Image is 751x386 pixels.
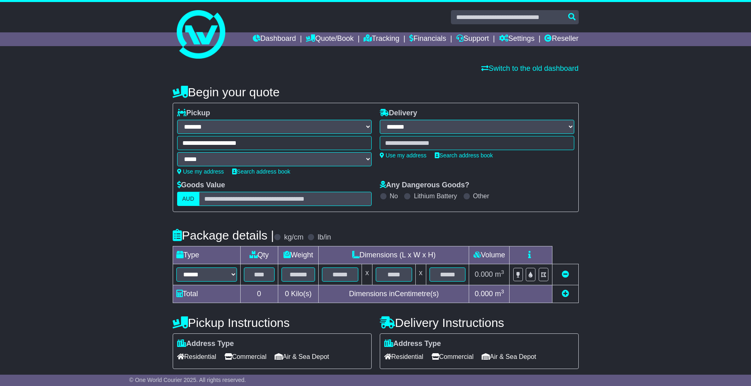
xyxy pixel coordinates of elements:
[380,109,417,118] label: Delivery
[319,246,469,264] td: Dimensions (L x W x H)
[173,246,240,264] td: Type
[364,32,399,46] a: Tracking
[495,290,504,298] span: m
[362,264,372,285] td: x
[473,192,489,200] label: Other
[177,181,225,190] label: Goods Value
[499,32,535,46] a: Settings
[275,350,329,363] span: Air & Sea Depot
[415,264,426,285] td: x
[173,85,579,99] h4: Begin your quote
[284,233,303,242] label: kg/cm
[501,288,504,295] sup: 3
[380,316,579,329] h4: Delivery Instructions
[253,32,296,46] a: Dashboard
[435,152,493,159] a: Search address book
[177,339,234,348] label: Address Type
[432,350,474,363] span: Commercial
[544,32,578,46] a: Reseller
[278,285,319,303] td: Kilo(s)
[456,32,489,46] a: Support
[240,285,278,303] td: 0
[240,246,278,264] td: Qty
[278,246,319,264] td: Weight
[384,350,423,363] span: Residential
[469,246,510,264] td: Volume
[173,316,372,329] h4: Pickup Instructions
[481,64,578,72] a: Switch to the old dashboard
[482,350,536,363] span: Air & Sea Depot
[475,290,493,298] span: 0.000
[285,290,289,298] span: 0
[129,377,246,383] span: © One World Courier 2025. All rights reserved.
[390,192,398,200] label: No
[232,168,290,175] a: Search address book
[319,285,469,303] td: Dimensions in Centimetre(s)
[562,270,569,278] a: Remove this item
[380,181,470,190] label: Any Dangerous Goods?
[414,192,457,200] label: Lithium Battery
[177,168,224,175] a: Use my address
[177,350,216,363] span: Residential
[562,290,569,298] a: Add new item
[495,270,504,278] span: m
[173,285,240,303] td: Total
[173,229,274,242] h4: Package details |
[306,32,353,46] a: Quote/Book
[177,192,200,206] label: AUD
[380,152,427,159] a: Use my address
[384,339,441,348] label: Address Type
[409,32,446,46] a: Financials
[224,350,267,363] span: Commercial
[475,270,493,278] span: 0.000
[501,269,504,275] sup: 3
[177,109,210,118] label: Pickup
[317,233,331,242] label: lb/in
